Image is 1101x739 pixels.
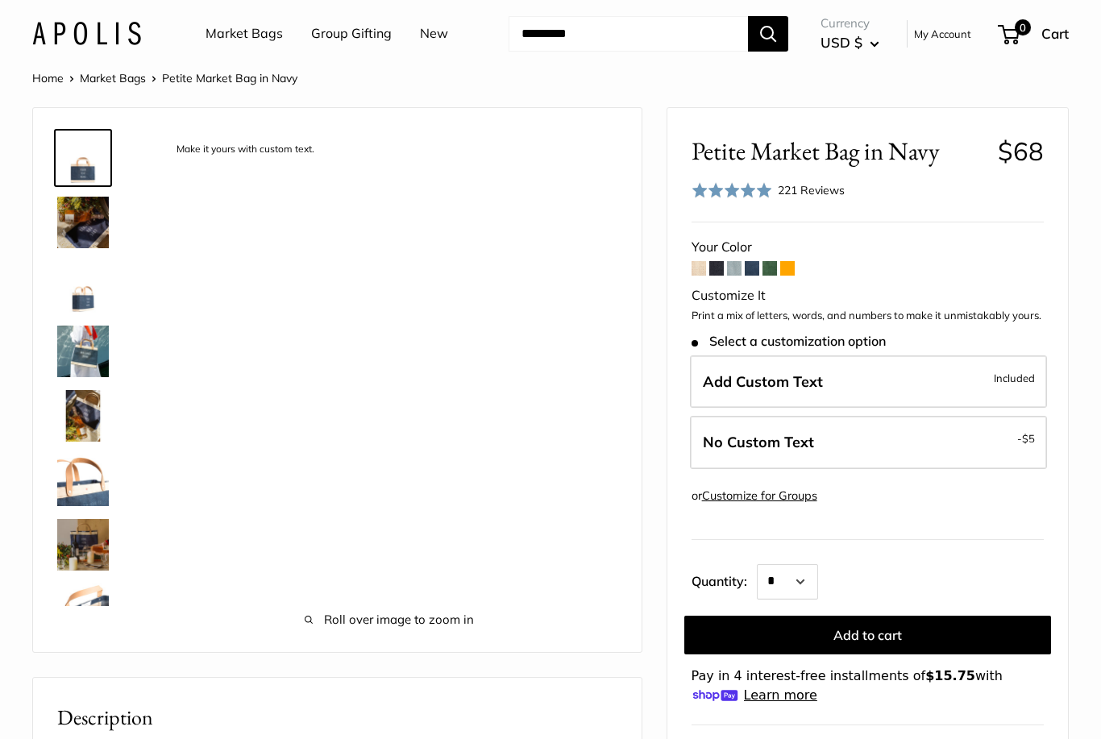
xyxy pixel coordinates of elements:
[32,22,141,45] img: Apolis
[1017,429,1035,448] span: -
[54,516,112,574] a: Petite Market Bag in Navy
[703,372,823,391] span: Add Custom Text
[420,22,448,46] a: New
[54,580,112,638] a: description_Inner pocket good for daily drivers.
[509,16,748,52] input: Search...
[692,235,1044,259] div: Your Color
[206,22,283,46] a: Market Bags
[778,183,845,197] span: 221 Reviews
[1022,432,1035,445] span: $5
[692,284,1044,308] div: Customize It
[54,451,112,509] a: description_Super soft and durable leather handles.
[80,71,146,85] a: Market Bags
[168,139,322,160] div: Make it yours with custom text.
[692,485,817,507] div: or
[54,258,112,316] a: Petite Market Bag in Navy
[692,559,757,600] label: Quantity:
[57,702,617,733] h2: Description
[311,22,392,46] a: Group Gifting
[32,71,64,85] a: Home
[999,21,1069,47] a: 0 Cart
[57,197,109,248] img: Petite Market Bag in Navy
[1041,25,1069,42] span: Cart
[998,135,1044,167] span: $68
[1015,19,1031,35] span: 0
[162,608,617,631] span: Roll over image to zoom in
[54,193,112,251] a: Petite Market Bag in Navy
[690,355,1047,409] label: Add Custom Text
[54,129,112,187] a: description_Make it yours with custom text.
[57,261,109,313] img: Petite Market Bag in Navy
[692,136,986,166] span: Petite Market Bag in Navy
[54,387,112,445] a: Petite Market Bag in Navy
[914,24,971,44] a: My Account
[994,368,1035,388] span: Included
[57,519,109,571] img: Petite Market Bag in Navy
[821,30,879,56] button: USD $
[684,616,1051,654] button: Add to cart
[57,326,109,377] img: Petite Market Bag in Navy
[703,433,814,451] span: No Custom Text
[57,583,109,635] img: description_Inner pocket good for daily drivers.
[748,16,788,52] button: Search
[162,71,297,85] span: Petite Market Bag in Navy
[821,34,862,51] span: USD $
[32,68,297,89] nav: Breadcrumb
[54,322,112,380] a: Petite Market Bag in Navy
[692,308,1044,324] p: Print a mix of letters, words, and numbers to make it unmistakably yours.
[692,334,886,349] span: Select a customization option
[57,132,109,184] img: description_Make it yours with custom text.
[702,488,817,503] a: Customize for Groups
[690,416,1047,469] label: Leave Blank
[57,390,109,442] img: Petite Market Bag in Navy
[821,12,879,35] span: Currency
[57,455,109,506] img: description_Super soft and durable leather handles.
